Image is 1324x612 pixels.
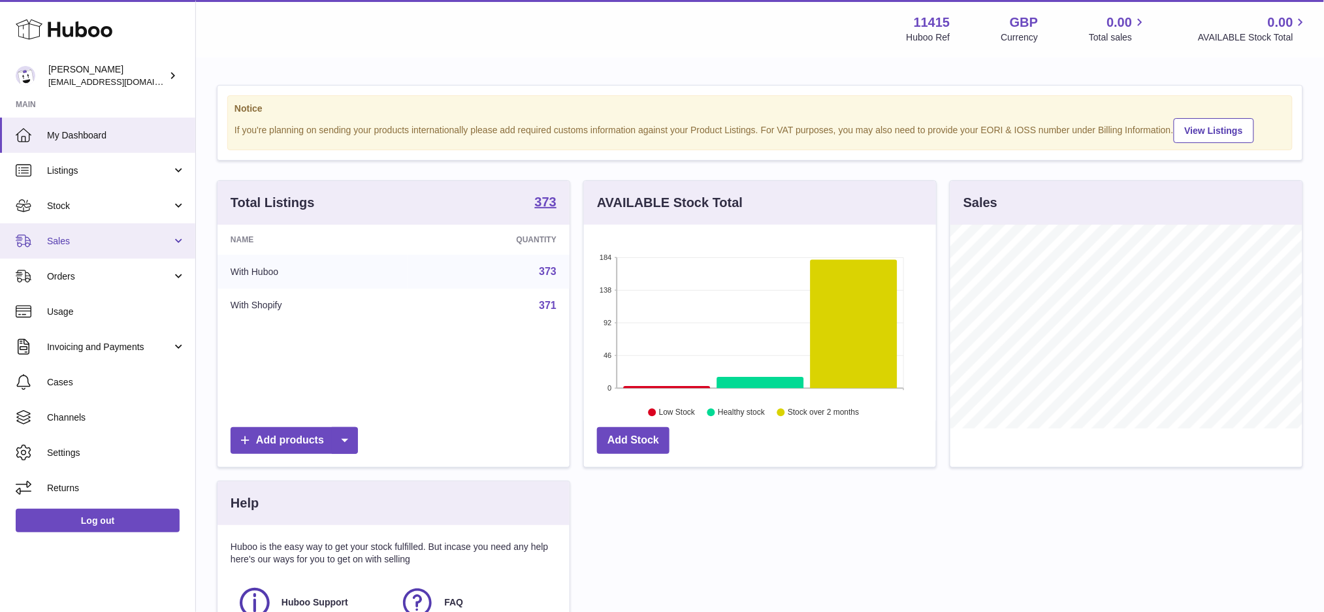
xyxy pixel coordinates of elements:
[47,447,186,459] span: Settings
[600,286,611,294] text: 138
[1010,14,1038,31] strong: GBP
[539,266,557,277] a: 373
[1107,14,1133,31] span: 0.00
[47,411,186,424] span: Channels
[47,235,172,248] span: Sales
[231,541,557,566] p: Huboo is the easy way to get your stock fulfilled. But incase you need any help here's our ways f...
[231,494,259,512] h3: Help
[47,200,172,212] span: Stock
[659,408,696,417] text: Low Stock
[48,63,166,88] div: [PERSON_NAME]
[1174,118,1254,143] a: View Listings
[914,14,950,31] strong: 11415
[47,165,172,177] span: Listings
[234,116,1285,143] div: If you're planning on sending your products internationally please add required customs informati...
[1001,31,1039,44] div: Currency
[535,195,557,208] strong: 373
[907,31,950,44] div: Huboo Ref
[1198,31,1308,44] span: AVAILABLE Stock Total
[218,289,408,323] td: With Shopify
[408,225,570,255] th: Quantity
[231,194,315,212] h3: Total Listings
[218,255,408,289] td: With Huboo
[47,482,186,494] span: Returns
[963,194,997,212] h3: Sales
[16,509,180,532] a: Log out
[234,103,1285,115] strong: Notice
[282,596,348,609] span: Huboo Support
[47,376,186,389] span: Cases
[604,351,611,359] text: 46
[1268,14,1293,31] span: 0.00
[1089,31,1147,44] span: Total sales
[535,195,557,211] a: 373
[600,253,611,261] text: 184
[48,76,192,87] span: [EMAIL_ADDRESS][DOMAIN_NAME]
[788,408,859,417] text: Stock over 2 months
[539,300,557,311] a: 371
[16,66,35,86] img: care@shopmanto.uk
[1198,14,1308,44] a: 0.00 AVAILABLE Stock Total
[444,596,463,609] span: FAQ
[718,408,766,417] text: Healthy stock
[47,270,172,283] span: Orders
[218,225,408,255] th: Name
[597,194,743,212] h3: AVAILABLE Stock Total
[1089,14,1147,44] a: 0.00 Total sales
[47,306,186,318] span: Usage
[231,427,358,454] a: Add products
[47,129,186,142] span: My Dashboard
[604,319,611,327] text: 92
[47,341,172,353] span: Invoicing and Payments
[597,427,670,454] a: Add Stock
[607,384,611,392] text: 0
